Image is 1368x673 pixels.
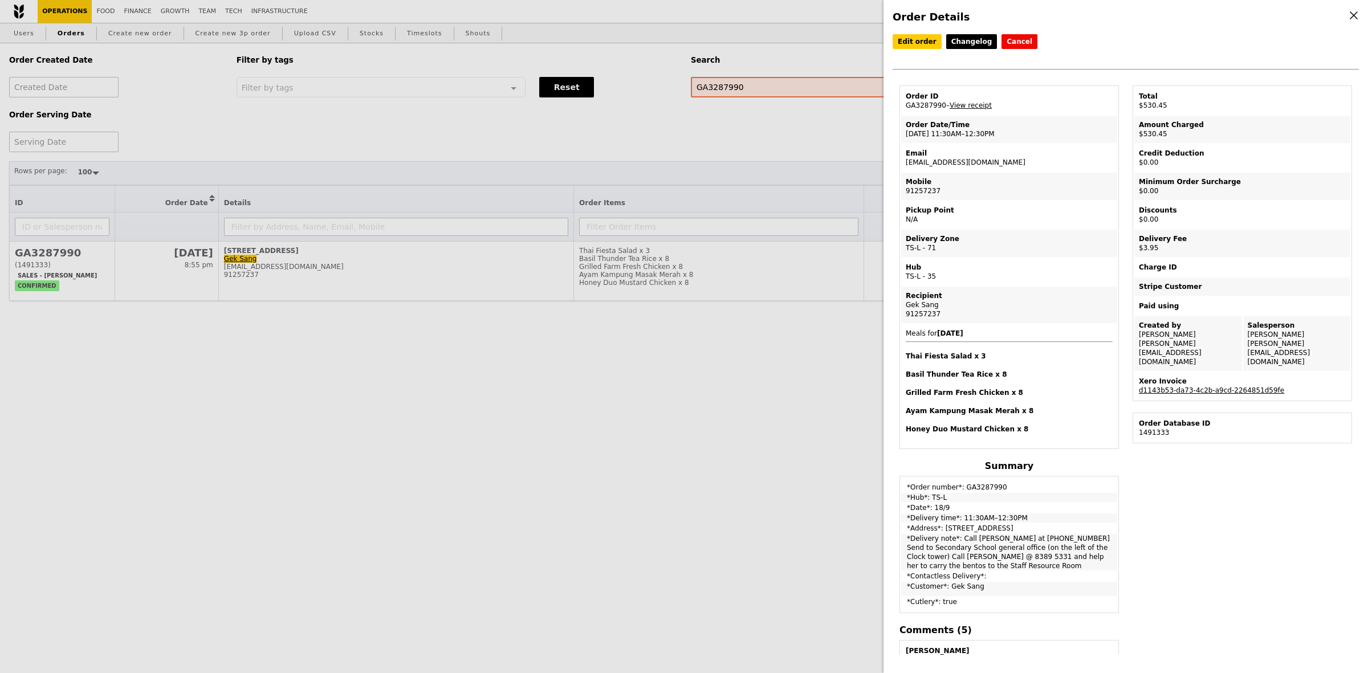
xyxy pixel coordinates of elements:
div: Xero Invoice [1139,377,1346,386]
h4: Basil Thunder Tea Rice x 8 [906,370,1113,379]
td: TS-L - 71 [901,230,1117,257]
div: Total [1139,92,1346,101]
div: Stripe Customer [1139,282,1346,291]
td: $0.00 [1134,144,1350,172]
a: Changelog [946,34,997,49]
div: Minimum Order Surcharge [1139,177,1346,186]
div: Gek Sang [906,300,1113,309]
div: Pickup Point [906,206,1113,215]
div: Email [906,149,1113,158]
td: *Delivery note*: Call [PERSON_NAME] at [PHONE_NUMBER] Send to Secondary School general office (on... [901,534,1117,570]
div: Mobile [906,177,1113,186]
button: Cancel [1001,34,1037,49]
td: $0.00 [1134,173,1350,200]
td: $530.45 [1134,116,1350,143]
div: Paid using [1139,301,1346,311]
h4: Thai Fiesta Salad x 3 [906,352,1113,361]
td: [EMAIL_ADDRESS][DOMAIN_NAME] [901,144,1117,172]
td: 1491333 [1134,414,1350,442]
td: $0.00 [1134,201,1350,229]
div: Salesperson [1248,321,1346,330]
div: Credit Deduction [1139,149,1346,158]
td: *Date*: 18/9 [901,503,1117,512]
td: N/A [901,201,1117,229]
td: GA3287990 [901,87,1117,115]
div: Charge ID [1139,263,1346,272]
h4: Honey Duo Mustard Chicken x 8 [906,425,1113,434]
td: [PERSON_NAME] [PERSON_NAME][EMAIL_ADDRESS][DOMAIN_NAME] [1134,316,1242,371]
h4: Comments (5) [899,625,1119,635]
a: Edit order [893,34,942,49]
span: Meals for [906,329,1113,434]
b: [PERSON_NAME] [906,647,970,655]
td: *Contactless Delivery*: [901,572,1117,581]
td: *Customer*: Gek Sang [901,582,1117,596]
div: Delivery Fee [1139,234,1346,243]
div: Order Database ID [1139,419,1346,428]
div: Recipient [906,291,1113,300]
h4: Summary [899,460,1119,471]
td: [PERSON_NAME] [PERSON_NAME][EMAIL_ADDRESS][DOMAIN_NAME] [1243,316,1351,371]
a: d1143b53-da73-4c2b-a9cd-2264851d59fe [1139,386,1284,394]
td: [DATE] 11:30AM–12:30PM [901,116,1117,143]
b: [DATE] [937,329,963,337]
h4: Grilled Farm Fresh Chicken x 8 [906,388,1113,397]
a: View receipt [950,101,992,109]
td: *Address*: [STREET_ADDRESS] [901,524,1117,533]
td: *Cutlery*: true [901,597,1117,611]
td: $530.45 [1134,87,1350,115]
div: Amount Charged [1139,120,1346,129]
div: Delivery Zone [906,234,1113,243]
span: Order Details [893,11,970,23]
span: – [946,101,950,109]
div: Discounts [1139,206,1346,215]
td: *Order number*: GA3287990 [901,478,1117,492]
td: TS-L - 35 [901,258,1117,285]
div: Created by [1139,321,1237,330]
td: $3.95 [1134,230,1350,257]
div: 91257237 [906,309,1113,319]
td: *Hub*: TS-L [901,493,1117,502]
td: 91257237 [901,173,1117,200]
div: Order Date/Time [906,120,1113,129]
div: Order ID [906,92,1113,101]
td: *Delivery time*: 11:30AM–12:30PM [901,513,1117,523]
h4: Ayam Kampung Masak Merah x 8 [906,406,1113,415]
div: Hub [906,263,1113,272]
